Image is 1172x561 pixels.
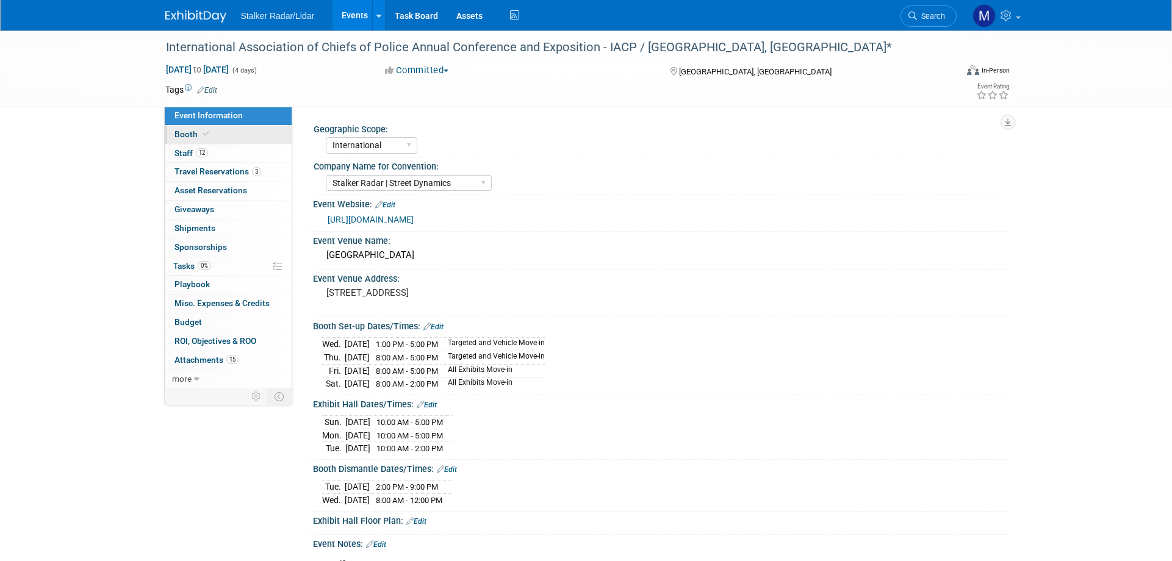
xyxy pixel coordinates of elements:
span: ROI, Objectives & ROO [174,336,256,346]
a: Tasks0% [165,257,292,276]
span: more [172,374,192,384]
td: All Exhibits Move-in [440,377,545,390]
i: Booth reservation complete [203,130,209,137]
span: 10:00 AM - 5:00 PM [376,418,443,427]
span: 8:00 AM - 12:00 PM [376,496,442,505]
a: Attachments15 [165,351,292,370]
a: Search [901,5,957,27]
td: Sat. [322,377,345,390]
a: Travel Reservations3 [165,163,292,181]
div: Company Name for Convention: [314,157,1002,173]
img: Format-Inperson.png [967,65,979,75]
div: Event Website: [313,195,1007,211]
td: [DATE] [345,429,370,442]
a: Edit [375,201,395,209]
button: Committed [381,64,453,77]
div: Exhibit Hall Dates/Times: [313,395,1007,411]
span: 1:00 PM - 5:00 PM [376,340,438,349]
a: [URL][DOMAIN_NAME] [328,215,414,224]
span: Travel Reservations [174,166,261,176]
td: Tags [165,84,217,96]
td: Sun. [322,416,345,429]
a: Giveaways [165,201,292,219]
div: Geographic Scope: [314,120,1002,135]
a: Edit [417,401,437,409]
td: All Exhibits Move-in [440,364,545,377]
span: Tasks [173,261,211,271]
div: Event Rating [976,84,1009,90]
span: Event Information [174,110,243,120]
span: Booth [174,129,212,139]
a: Sponsorships [165,238,292,257]
span: Asset Reservations [174,185,247,195]
span: 10:00 AM - 2:00 PM [376,444,443,453]
a: Budget [165,313,292,332]
img: Mark LaChapelle [972,4,996,27]
td: Wed. [322,493,345,506]
td: Wed. [322,338,345,351]
span: to [192,65,203,74]
span: 8:00 AM - 5:00 PM [376,353,438,362]
a: Edit [366,540,386,549]
div: Event Notes: [313,535,1007,551]
a: Booth [165,126,292,144]
span: Search [917,12,945,21]
div: Booth Set-up Dates/Times: [313,317,1007,333]
a: Edit [197,86,217,95]
td: Targeted and Vehicle Move-in [440,351,545,364]
td: Toggle Event Tabs [267,388,292,404]
div: Event Venue Name: [313,232,1007,247]
a: Shipments [165,220,292,238]
td: Targeted and Vehicle Move-in [440,338,545,351]
a: Misc. Expenses & Credits [165,295,292,313]
span: Attachments [174,355,239,365]
div: Event Venue Address: [313,270,1007,285]
a: ROI, Objectives & ROO [165,332,292,351]
td: Tue. [322,481,345,494]
td: Thu. [322,351,345,364]
a: Edit [423,323,444,331]
a: Staff12 [165,145,292,163]
td: [DATE] [345,481,370,494]
span: 12 [196,148,208,157]
td: [DATE] [345,377,370,390]
td: Fri. [322,364,345,377]
span: (4 days) [231,66,257,74]
img: ExhibitDay [165,10,226,23]
span: 3 [252,167,261,176]
span: [GEOGRAPHIC_DATA], [GEOGRAPHIC_DATA] [679,67,832,76]
span: Staff [174,148,208,158]
td: Mon. [322,429,345,442]
span: Shipments [174,223,215,233]
span: 10:00 AM - 5:00 PM [376,431,443,440]
span: Budget [174,317,202,327]
td: [DATE] [345,493,370,506]
div: International Association of Chiefs of Police Annual Conference and Exposition - IACP / [GEOGRAPH... [162,37,938,59]
td: [DATE] [345,442,370,455]
td: [DATE] [345,351,370,364]
span: 15 [226,355,239,364]
a: Asset Reservations [165,182,292,200]
span: 2:00 PM - 9:00 PM [376,482,438,491]
span: 8:00 AM - 2:00 PM [376,379,438,388]
a: Edit [437,465,457,474]
a: Edit [406,517,426,526]
pre: [STREET_ADDRESS] [326,287,589,298]
div: Event Format [885,63,1010,82]
span: Playbook [174,279,210,289]
td: [DATE] [345,416,370,429]
a: more [165,370,292,388]
span: 8:00 AM - 5:00 PM [376,366,438,376]
td: [DATE] [345,364,370,377]
div: [GEOGRAPHIC_DATA] [322,246,998,265]
span: Sponsorships [174,242,227,252]
a: Event Information [165,107,292,125]
a: Playbook [165,276,292,294]
span: Giveaways [174,204,214,214]
div: In-Person [981,66,1010,75]
td: Personalize Event Tab Strip [246,388,267,404]
span: Misc. Expenses & Credits [174,298,270,308]
span: [DATE] [DATE] [165,64,229,75]
td: [DATE] [345,338,370,351]
span: Stalker Radar/Lidar [241,11,315,21]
